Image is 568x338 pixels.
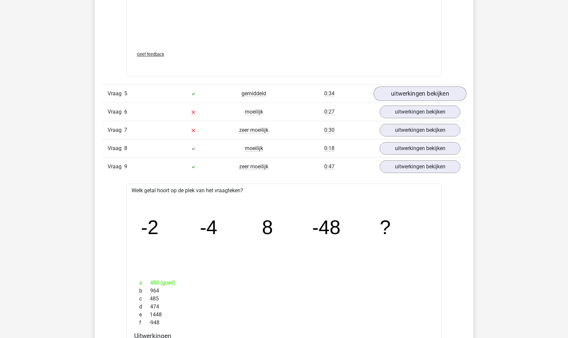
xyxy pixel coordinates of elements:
[108,163,124,171] span: Vraag
[124,163,127,170] span: 9
[108,144,124,152] span: Vraag
[324,145,334,152] span: 0:18
[108,90,124,98] span: Vraag
[324,163,334,170] span: 0:47
[134,319,434,327] div: -948
[312,216,340,238] tspan: -48
[380,124,460,136] a: uitwerkingen bekijken
[380,142,460,155] a: uitwerkingen bekijken
[380,160,460,173] a: uitwerkingen bekijken
[134,311,434,319] div: 1448
[134,279,434,287] div: 480 (goed)
[124,90,127,97] span: 5
[139,295,150,303] span: c
[139,303,150,311] span: d
[245,145,263,152] span: moeilijk
[200,216,218,238] tspan: -4
[108,126,124,134] span: Vraag
[139,287,150,295] span: b
[134,295,434,303] div: 485
[245,109,263,115] span: moeilijk
[137,52,164,57] span: Geef feedback
[380,216,391,238] tspan: ?
[239,163,268,170] span: zeer moeilijk
[262,216,273,238] tspan: 8
[324,127,334,133] span: 0:30
[324,90,334,97] span: 0:34
[108,108,124,116] span: Vraag
[124,145,127,151] span: 8
[241,90,266,97] span: gemiddeld
[374,86,466,101] a: uitwerkingen bekijken
[139,319,149,327] span: f
[324,109,334,115] span: 0:27
[139,279,150,287] span: a
[134,287,434,295] div: 964
[141,216,159,238] tspan: -2
[239,127,268,133] span: zeer moeilijk
[139,311,150,319] span: e
[124,127,127,133] span: 7
[380,106,460,118] a: uitwerkingen bekijken
[124,109,127,115] span: 6
[134,303,434,311] div: 474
